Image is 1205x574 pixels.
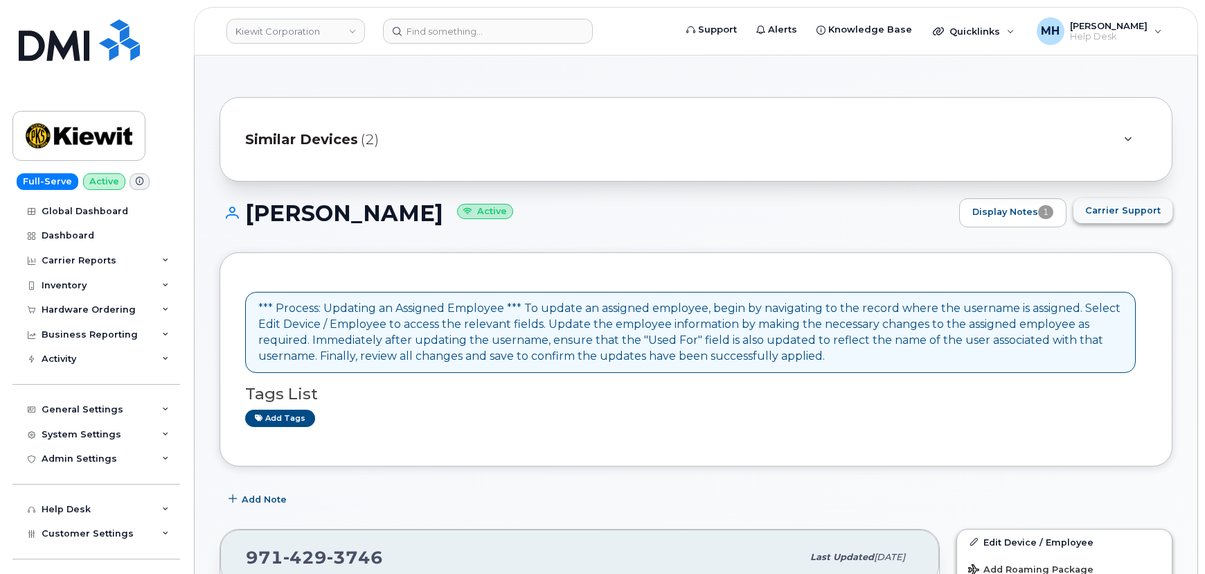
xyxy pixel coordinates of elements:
[1038,205,1053,219] span: 1
[1073,198,1172,223] button: Carrier Support
[245,385,1147,403] h3: Tags List
[959,198,1066,227] a: Display Notes1
[361,130,379,150] span: (2)
[957,530,1172,555] a: Edit Device / Employee
[874,552,905,562] span: [DATE]
[327,547,383,568] span: 3746
[457,204,513,220] small: Active
[1145,514,1195,564] iframe: Messenger Launcher
[283,547,327,568] span: 429
[242,493,287,506] span: Add Note
[245,130,358,150] span: Similar Devices
[220,201,952,225] h1: [PERSON_NAME]
[220,487,298,512] button: Add Note
[1085,204,1161,217] span: Carrier Support
[245,410,315,427] a: Add tags
[810,552,874,562] span: Last updated
[258,301,1123,364] div: *** Process: Updating an Assigned Employee *** To update an assigned employee, begin by navigatin...
[246,547,383,568] span: 971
